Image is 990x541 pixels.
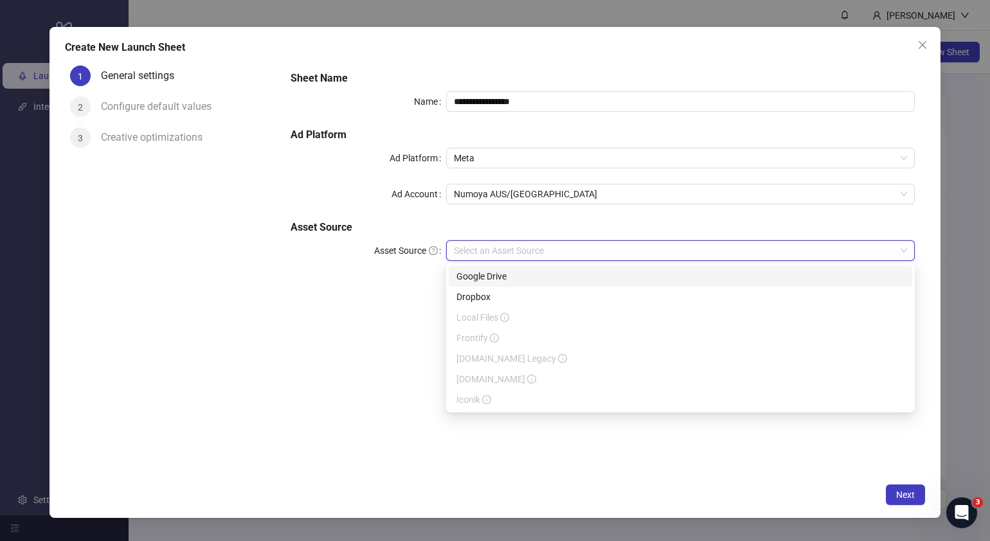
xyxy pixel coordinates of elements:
[456,353,567,364] span: [DOMAIN_NAME] Legacy
[78,71,83,82] span: 1
[973,497,983,508] span: 3
[374,240,446,261] label: Asset Source
[291,71,915,86] h5: Sheet Name
[392,184,446,204] label: Ad Account
[291,127,915,143] h5: Ad Platform
[101,127,213,148] div: Creative optimizations
[456,374,536,384] span: [DOMAIN_NAME]
[101,66,184,86] div: General settings
[449,369,912,389] div: Frame.io
[456,290,905,304] div: Dropbox
[500,313,509,322] span: info-circle
[946,497,977,528] iframe: Intercom live chat
[449,287,912,307] div: Dropbox
[449,328,912,348] div: Frontify
[390,148,446,168] label: Ad Platform
[456,395,491,405] span: Iconik
[449,307,912,328] div: Local Files
[101,96,222,117] div: Configure default values
[454,184,907,204] span: Numoya AUS/NZ
[558,354,567,363] span: info-circle
[456,269,905,283] div: Google Drive
[456,312,509,323] span: Local Files
[291,220,915,235] h5: Asset Source
[490,333,499,342] span: info-circle
[429,246,438,255] span: question-circle
[482,395,491,404] span: info-circle
[414,91,446,112] label: Name
[449,348,912,369] div: Frame.io Legacy
[65,40,925,55] div: Create New Launch Sheet
[456,333,499,343] span: Frontify
[917,40,928,50] span: close
[527,375,536,384] span: info-circle
[446,91,915,112] input: Name
[449,389,912,410] div: Iconik
[78,102,83,112] span: 2
[449,266,912,287] div: Google Drive
[454,148,907,168] span: Meta
[886,484,925,505] button: Next
[912,35,933,55] button: Close
[78,133,83,143] span: 3
[896,490,915,500] span: Next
